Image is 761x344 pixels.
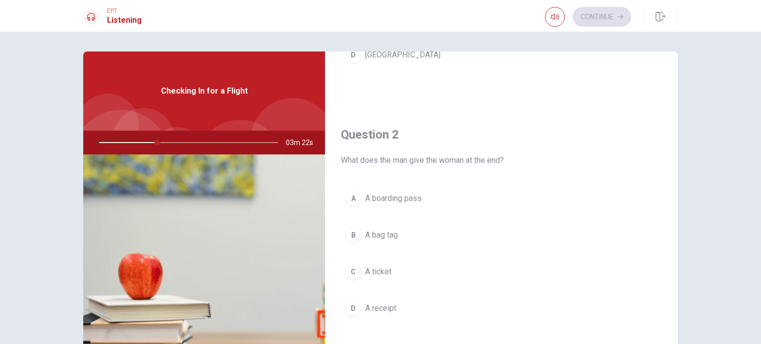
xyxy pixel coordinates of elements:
div: C [345,264,361,280]
button: AA boarding pass [341,186,662,211]
span: A ticket [365,266,391,278]
span: A boarding pass [365,193,422,204]
div: A [345,191,361,206]
h1: Listening [107,14,142,26]
button: BA bag tag [341,223,662,247]
span: A receipt [365,302,396,314]
div: D [345,47,361,63]
span: [GEOGRAPHIC_DATA] [365,49,440,61]
button: D[GEOGRAPHIC_DATA] [341,43,662,67]
div: B [345,227,361,243]
span: 03m 22s [286,131,321,154]
button: DA receipt [341,296,662,321]
button: CA ticket [341,259,662,284]
div: D [345,300,361,316]
span: What does the man give the woman at the end? [341,154,662,166]
h4: Question 2 [341,127,662,143]
span: A bag tag [365,229,398,241]
span: Checking In for a Flight [161,85,248,97]
span: EPT [107,7,142,14]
